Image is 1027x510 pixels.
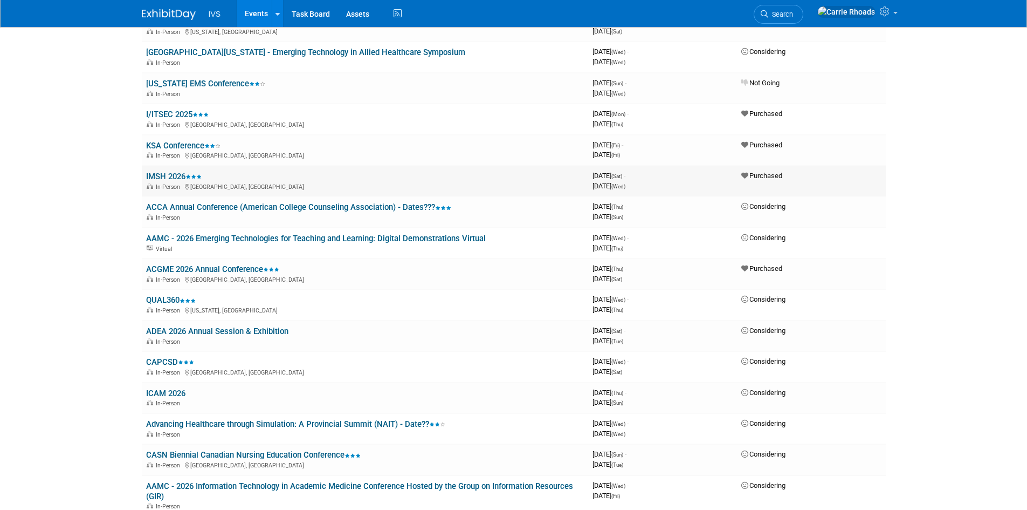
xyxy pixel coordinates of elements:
[156,214,183,221] span: In-Person
[624,172,625,180] span: -
[147,59,153,65] img: In-Person Event
[592,151,620,159] span: [DATE]
[627,234,629,242] span: -
[592,79,626,87] span: [DATE]
[142,9,196,20] img: ExhibitDay
[592,460,623,468] span: [DATE]
[156,369,183,376] span: In-Person
[156,431,183,438] span: In-Person
[146,357,194,367] a: CAPCSD
[741,202,785,210] span: Considering
[611,91,625,97] span: (Wed)
[592,120,623,128] span: [DATE]
[625,79,626,87] span: -
[592,275,622,283] span: [DATE]
[146,389,185,398] a: ICAM 2026
[156,400,183,407] span: In-Person
[592,234,629,242] span: [DATE]
[625,202,626,210] span: -
[611,121,623,127] span: (Thu)
[768,10,793,18] span: Search
[147,369,153,375] img: In-Person Event
[611,493,620,499] span: (Fri)
[156,462,183,469] span: In-Person
[592,89,625,97] span: [DATE]
[817,6,876,18] img: Carrie Rhoads
[147,183,153,189] img: In-Person Event
[741,47,785,56] span: Considering
[741,450,785,458] span: Considering
[627,481,629,489] span: -
[146,234,486,243] a: AAMC - 2026 Emerging Technologies for Teaching and Learning: Digital Demonstrations Virtual
[156,183,183,191] span: In-Person
[146,27,584,36] div: [US_STATE], [GEOGRAPHIC_DATA]
[611,400,623,406] span: (Sun)
[611,421,625,427] span: (Wed)
[592,264,626,273] span: [DATE]
[741,234,785,242] span: Considering
[611,183,625,189] span: (Wed)
[146,202,451,212] a: ACCA Annual Conference (American College Counseling Association) - Dates???
[592,295,629,303] span: [DATE]
[592,141,623,149] span: [DATE]
[147,246,153,251] img: Virtual Event
[146,172,202,181] a: IMSH 2026
[611,49,625,55] span: (Wed)
[209,10,221,18] span: IVS
[741,110,782,118] span: Purchased
[146,481,573,501] a: AAMC - 2026 Information Technology in Academic Medicine Conference Hosted by the Group on Informa...
[156,152,183,159] span: In-Person
[156,276,183,283] span: In-Person
[611,59,625,65] span: (Wed)
[147,400,153,405] img: In-Person Event
[146,327,288,336] a: ADEA 2026 Annual Session & Exhibition
[156,29,183,36] span: In-Person
[146,182,584,191] div: [GEOGRAPHIC_DATA], [GEOGRAPHIC_DATA]
[592,47,629,56] span: [DATE]
[146,120,584,128] div: [GEOGRAPHIC_DATA], [GEOGRAPHIC_DATA]
[592,182,625,190] span: [DATE]
[146,141,220,151] a: KSA Conference
[624,327,625,335] span: -
[592,398,623,406] span: [DATE]
[611,307,623,313] span: (Thu)
[611,111,625,117] span: (Mon)
[611,328,622,334] span: (Sat)
[625,450,626,458] span: -
[627,419,629,427] span: -
[611,266,623,272] span: (Thu)
[611,204,623,210] span: (Thu)
[741,295,785,303] span: Considering
[146,79,265,89] a: [US_STATE] EMS Conference
[592,357,629,365] span: [DATE]
[156,307,183,314] span: In-Person
[741,141,782,149] span: Purchased
[156,338,183,345] span: In-Person
[611,235,625,241] span: (Wed)
[146,110,209,119] a: I/ITSEC 2025
[622,141,623,149] span: -
[147,214,153,220] img: In-Person Event
[156,246,175,253] span: Virtual
[754,5,803,24] a: Search
[146,450,361,460] a: CASN Biennial Canadian Nursing Education Conference
[592,213,623,221] span: [DATE]
[592,481,629,489] span: [DATE]
[147,91,153,96] img: In-Person Event
[146,305,584,314] div: [US_STATE], [GEOGRAPHIC_DATA]
[627,357,629,365] span: -
[741,357,785,365] span: Considering
[611,483,625,489] span: (Wed)
[592,450,626,458] span: [DATE]
[611,80,623,86] span: (Sun)
[592,58,625,66] span: [DATE]
[147,29,153,34] img: In-Person Event
[611,142,620,148] span: (Fri)
[146,275,584,283] div: [GEOGRAPHIC_DATA], [GEOGRAPHIC_DATA]
[156,121,183,128] span: In-Person
[592,368,622,376] span: [DATE]
[627,47,629,56] span: -
[146,295,196,305] a: QUAL360
[627,295,629,303] span: -
[741,327,785,335] span: Considering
